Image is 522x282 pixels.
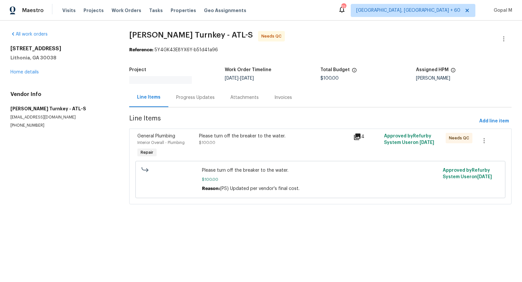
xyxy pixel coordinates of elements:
[230,94,259,101] div: Attachments
[129,48,153,52] b: Reference:
[449,135,472,141] span: Needs QC
[10,115,114,120] p: [EMAIL_ADDRESS][DOMAIN_NAME]
[10,55,114,61] h5: Lithonia, GA 30038
[137,94,161,101] div: Line Items
[176,94,215,101] div: Progress Updates
[261,33,284,39] span: Needs QC
[352,68,357,76] span: The total cost of line items that have been proposed by Opendoor. This sum includes line items th...
[10,45,114,52] h2: [STREET_ADDRESS]
[202,186,220,191] span: Reason:
[84,7,104,14] span: Projects
[199,141,215,145] span: $100.00
[129,31,253,39] span: [PERSON_NAME] Turnkey - ATL-S
[10,70,39,74] a: Home details
[225,68,271,72] h5: Work Order Timeline
[420,140,434,145] span: [DATE]
[416,76,512,81] div: [PERSON_NAME]
[320,76,339,81] span: $100.00
[320,68,350,72] h5: Total Budget
[202,167,439,174] span: Please turn off the breaker to the water.
[10,123,114,128] p: [PHONE_NUMBER]
[137,141,185,145] span: Interior Overall - Plumbing
[477,115,512,127] button: Add line item
[477,175,492,179] span: [DATE]
[479,117,509,125] span: Add line item
[10,105,114,112] h5: [PERSON_NAME] Turnkey - ATL-S
[451,68,456,76] span: The hpm assigned to this work order.
[129,47,512,53] div: 5Y4GK43E8YX6Y-b51d41a96
[137,134,175,138] span: General Plumbing
[149,8,163,13] span: Tasks
[112,7,141,14] span: Work Orders
[62,7,76,14] span: Visits
[443,168,492,179] span: Approved by Refurby System User on
[138,149,156,156] span: Repair
[220,186,299,191] span: (PS) Updated per vendor's final cost.
[10,91,114,98] h4: Vendor Info
[10,32,48,37] a: All work orders
[416,68,449,72] h5: Assigned HPM
[384,134,434,145] span: Approved by Refurby System User on
[204,7,246,14] span: Geo Assignments
[491,7,512,14] span: Gopal M
[129,115,477,127] span: Line Items
[225,76,238,81] span: [DATE]
[129,68,146,72] h5: Project
[240,76,254,81] span: [DATE]
[22,7,44,14] span: Maestro
[353,133,380,141] div: 4
[225,76,254,81] span: -
[199,133,349,139] div: Please turn off the breaker to the water.
[341,4,346,10] div: 724
[274,94,292,101] div: Invoices
[171,7,196,14] span: Properties
[202,176,439,183] span: $100.00
[356,7,460,14] span: [GEOGRAPHIC_DATA], [GEOGRAPHIC_DATA] + 60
